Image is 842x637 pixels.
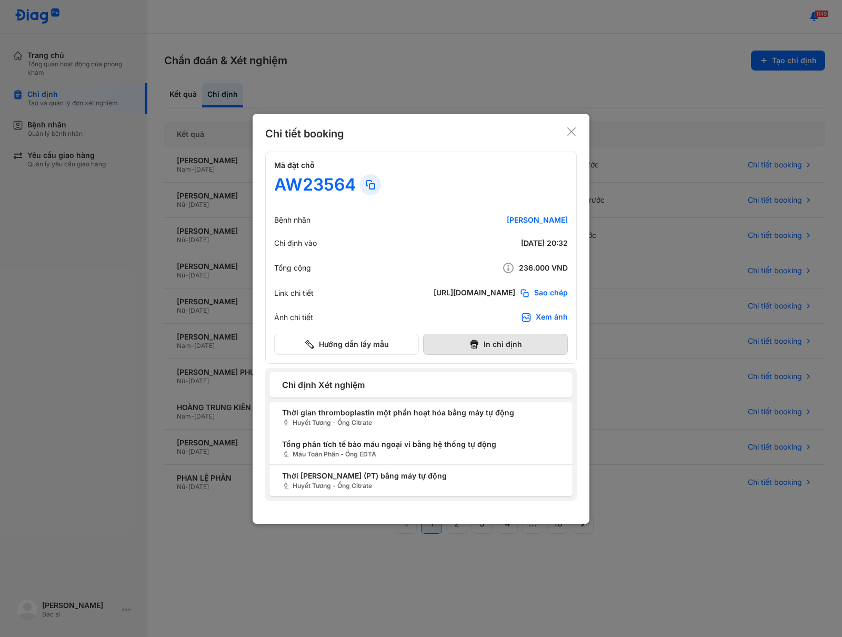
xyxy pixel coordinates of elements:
span: Huyết Tương - Ống Citrate [282,481,560,491]
div: AW23564 [274,174,356,195]
div: Chi tiết booking [265,126,344,141]
span: Sao chép [534,288,568,298]
h4: Mã đặt chỗ [274,161,568,170]
span: Huyết Tương - Ống Citrate [282,418,560,427]
span: Chỉ định Xét nghiệm [282,379,560,391]
div: Link chi tiết [274,288,314,298]
button: Hướng dẫn lấy mẫu [274,334,419,355]
button: In chỉ định [423,334,568,355]
span: Thời [PERSON_NAME] (PT) bằng máy tự động [282,470,560,481]
div: [PERSON_NAME] [442,215,568,225]
div: [DATE] 20:32 [442,238,568,248]
span: Thời gian thromboplastin một phần hoạt hóa bằng máy tự động [282,407,560,418]
span: Tổng phân tích tế bào máu ngoại vi bằng hệ thống tự động [282,439,560,450]
div: Chỉ định vào [274,238,317,248]
div: Tổng cộng [274,263,311,273]
div: 236.000 VND [442,262,568,274]
div: [URL][DOMAIN_NAME] [434,288,515,298]
div: Ảnh chi tiết [274,313,313,322]
div: Bệnh nhân [274,215,310,225]
div: Xem ảnh [536,312,568,323]
span: Máu Toàn Phần - Ống EDTA [282,450,560,459]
